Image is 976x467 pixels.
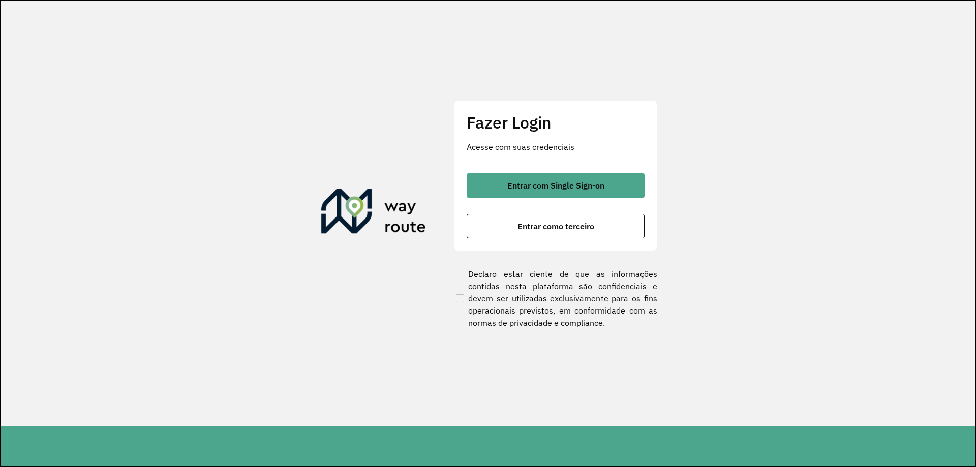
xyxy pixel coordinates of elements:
span: Entrar com Single Sign-on [507,181,604,190]
img: Roteirizador AmbevTech [321,189,426,238]
button: button [467,173,645,198]
h2: Fazer Login [467,113,645,132]
button: button [467,214,645,238]
p: Acesse com suas credenciais [467,141,645,153]
span: Entrar como terceiro [517,222,594,230]
label: Declaro estar ciente de que as informações contidas nesta plataforma são confidenciais e devem se... [454,268,657,329]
